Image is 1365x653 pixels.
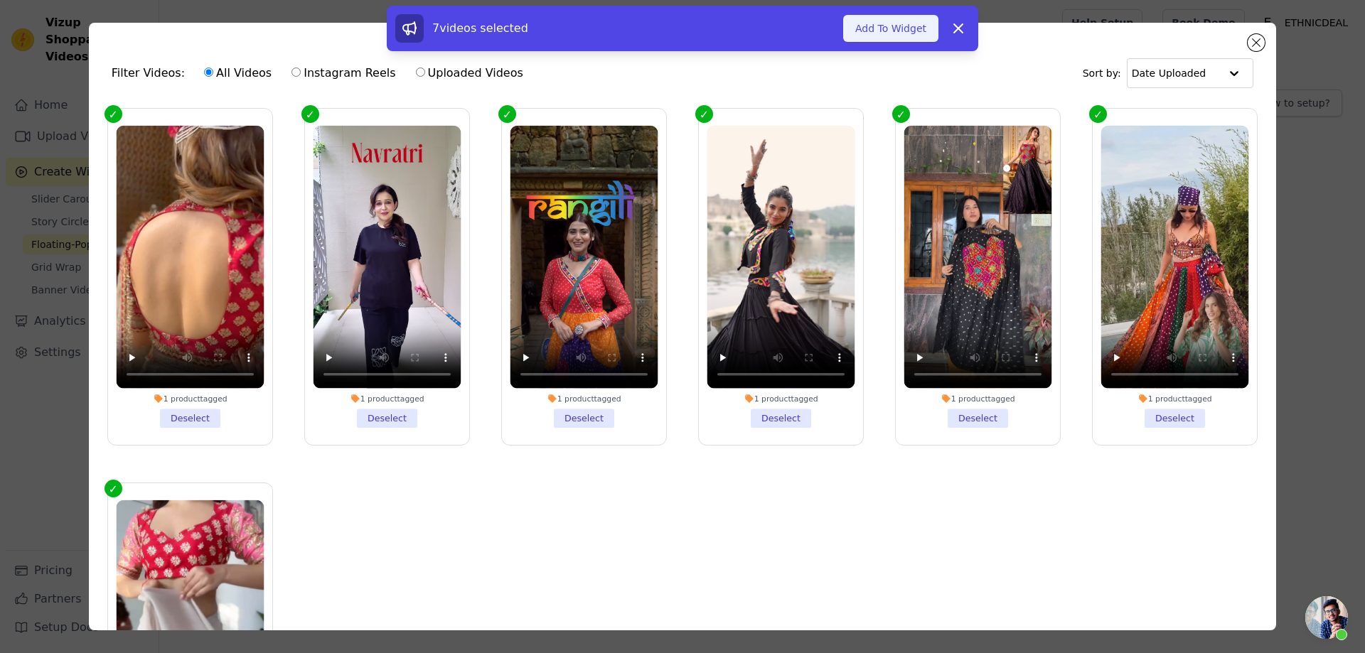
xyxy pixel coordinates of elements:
[203,64,272,82] label: All Videos
[510,394,658,404] div: 1 product tagged
[843,15,938,42] button: Add To Widget
[1305,596,1348,639] div: Open chat
[313,394,461,404] div: 1 product tagged
[432,21,528,35] span: 7 videos selected
[112,57,531,90] div: Filter Videos:
[1083,58,1254,88] div: Sort by:
[291,64,396,82] label: Instagram Reels
[904,394,1052,404] div: 1 product tagged
[116,394,264,404] div: 1 product tagged
[1101,394,1249,404] div: 1 product tagged
[707,394,855,404] div: 1 product tagged
[415,64,524,82] label: Uploaded Videos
